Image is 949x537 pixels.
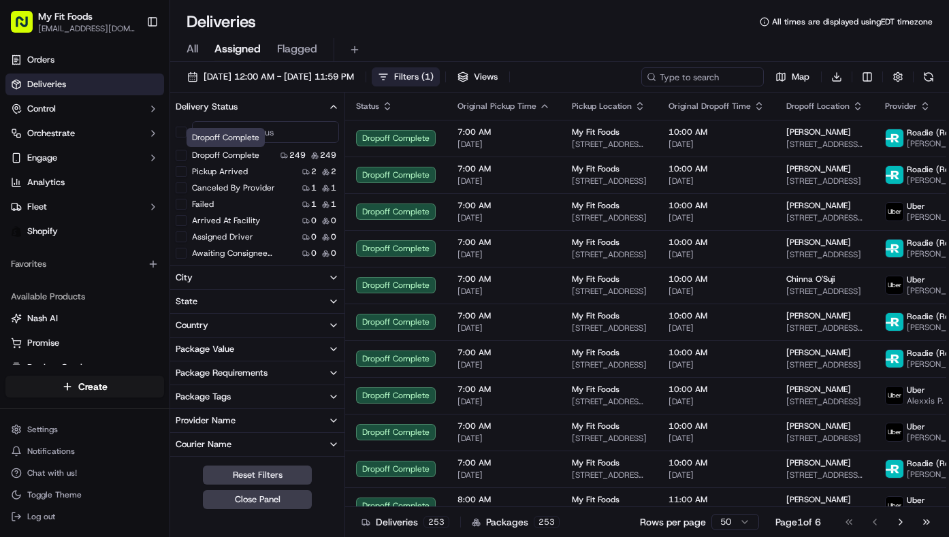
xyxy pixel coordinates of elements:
img: uber-new-logo.jpeg [886,387,903,404]
span: [DATE] [457,139,550,150]
img: roadie-logo-v2.jpg [886,313,903,331]
span: [STREET_ADDRESS] [572,323,647,333]
input: Type to search [641,67,764,86]
img: uber-new-logo.jpeg [886,276,903,294]
a: Nash AI [11,312,159,325]
span: [DATE] [457,176,550,186]
button: Country [170,314,344,337]
div: We're available if you need us! [61,144,187,154]
span: Orchestrate [27,127,75,140]
span: Pickup Location [572,101,632,112]
input: Delivery Status [192,121,339,143]
label: Awaiting Consignee Pickup [192,248,279,259]
span: 7:00 AM [457,127,550,137]
span: 10:00 AM [669,421,765,432]
img: Wisdom Oko [14,198,35,225]
span: 1 [311,182,317,193]
div: Dropoff Complete [187,128,265,147]
span: My Fit Foods [572,494,620,505]
button: Chat with us! [5,463,164,483]
span: 7:00 AM [457,237,550,248]
a: Orders [5,49,164,71]
span: Uber [907,385,925,395]
span: Settings [27,424,58,435]
span: [STREET_ADDRESS] [572,249,647,260]
span: My Fit Foods [572,384,620,395]
span: [DATE] [669,212,765,223]
button: Log out [5,507,164,526]
span: 7:00 AM [457,347,550,358]
span: 10:00 AM [669,163,765,174]
span: Notifications [27,446,75,457]
img: roadie-logo-v2.jpg [886,129,903,147]
span: Map [792,71,809,83]
span: All [187,41,198,57]
span: My Fit Foods [572,200,620,211]
span: My Fit Foods [572,127,620,137]
span: 0 [311,215,317,226]
span: [EMAIL_ADDRESS][DOMAIN_NAME] [38,23,135,34]
div: Deliveries [361,515,449,529]
button: Control [5,98,164,120]
span: 249 [289,150,306,161]
span: [STREET_ADDRESS][PERSON_NAME] [572,470,647,481]
h1: Deliveries [187,11,256,33]
a: Product Catalog [11,361,159,374]
button: Filters(1) [372,67,440,86]
button: Map [769,67,816,86]
span: [PERSON_NAME] [786,457,851,468]
span: [DATE] 12:00 AM - [DATE] 11:59 PM [204,71,354,83]
span: [DATE] [669,323,765,333]
div: State [176,295,197,308]
span: [STREET_ADDRESS][PERSON_NAME] [786,212,863,223]
span: Wisdom [PERSON_NAME] [42,211,145,222]
img: roadie-logo-v2.jpg [886,166,903,184]
img: Wisdom Oko [14,235,35,261]
span: 249 [320,150,336,161]
span: 7:00 AM [457,200,550,211]
button: Nash AI [5,308,164,329]
div: Package Tags [176,391,231,403]
span: Assigned [214,41,261,57]
span: Create [78,380,108,393]
span: 0 [311,231,317,242]
span: [STREET_ADDRESS] [572,212,647,223]
span: My Fit Foods [572,457,620,468]
a: Analytics [5,172,164,193]
span: [STREET_ADDRESS] [786,433,863,444]
span: My Fit Foods [572,421,620,432]
span: 7:00 AM [457,384,550,395]
span: Filters [394,71,434,83]
span: [PERSON_NAME] [786,310,851,321]
span: Uber [907,201,925,212]
span: [DATE] [669,470,765,481]
span: [DATE] [457,212,550,223]
span: Shopify [27,225,58,238]
span: Promise [27,337,59,349]
span: 0 [331,231,336,242]
span: 1 [331,199,336,210]
button: Views [451,67,504,86]
label: Dropoff Complete [192,150,259,161]
button: Product Catalog [5,357,164,378]
a: 📗Knowledge Base [8,299,110,323]
span: [DATE] [669,139,765,150]
span: Orders [27,54,54,66]
span: Uber [907,495,925,506]
span: [PERSON_NAME] [786,127,851,137]
span: [PERSON_NAME] [786,494,851,505]
span: [STREET_ADDRESS] [572,359,647,370]
button: Delivery Status [170,95,344,118]
label: Arrived At Facility [192,215,260,226]
span: Wisdom [PERSON_NAME] [42,248,145,259]
span: 7:00 AM [457,274,550,284]
span: 10:00 AM [669,347,765,358]
span: [DATE] [457,323,550,333]
span: Uber [907,421,925,432]
span: 1 [331,182,336,193]
a: Shopify [5,221,164,242]
img: roadie-logo-v2.jpg [886,350,903,368]
span: 7:00 AM [457,163,550,174]
span: Nash AI [27,312,58,325]
span: 0 [331,248,336,259]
